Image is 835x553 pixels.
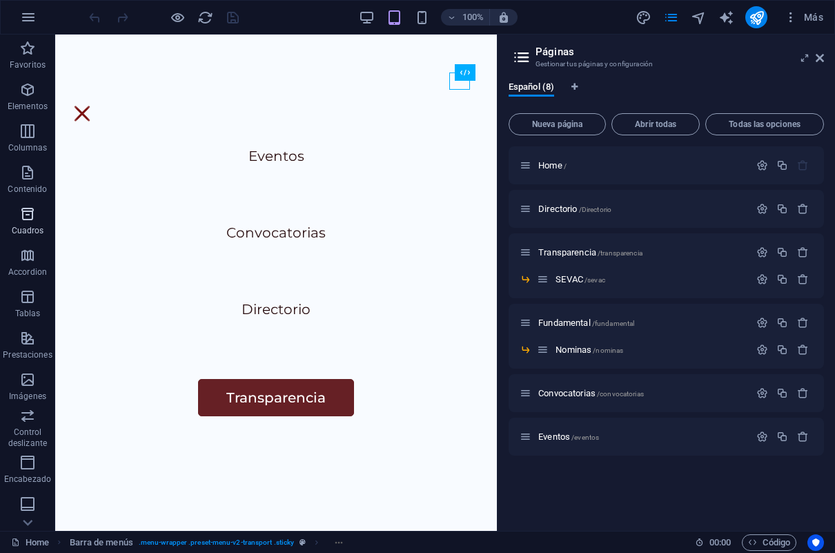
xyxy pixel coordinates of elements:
span: /fundamental [592,320,635,327]
div: Duplicar [776,344,788,356]
span: Haz clic para seleccionar y doble clic para editar [70,534,133,551]
div: Eliminar [797,387,809,399]
p: Tablas [15,308,41,319]
span: Todas las opciones [711,120,818,128]
p: Elementos [8,101,48,112]
button: reload [197,9,213,26]
button: navigator [690,9,707,26]
div: Configuración [756,246,768,258]
div: Duplicar [776,273,788,285]
span: /Directorio [579,206,612,213]
div: Configuración [756,203,768,215]
button: design [635,9,651,26]
div: Eliminar [797,203,809,215]
span: Nueva página [515,120,600,128]
p: Imágenes [9,391,46,402]
button: Haz clic para salir del modo de previsualización y seguir editando [169,9,186,26]
span: /sevac [584,276,605,284]
div: Configuración [756,387,768,399]
div: Duplicar [776,387,788,399]
div: Configuración [756,431,768,443]
span: Haz clic para abrir la página [538,247,642,258]
span: Haz clic para abrir la página [538,318,634,328]
div: Eliminar [797,246,809,258]
span: Más [784,10,823,24]
div: Eventos/eventos [534,432,749,441]
p: Contenido [8,184,47,195]
span: Haz clic para abrir la página [538,160,567,171]
span: Haz clic para abrir la página [538,431,599,442]
span: Haz clic para abrir la página [538,388,644,398]
span: / [564,162,567,170]
div: SEVAC/sevac [551,275,749,284]
h3: Gestionar tus páginas y configuración [536,58,796,70]
div: Convocatorias/convocatorias [534,389,749,398]
i: Volver a cargar página [197,10,213,26]
p: Columnas [8,142,48,153]
div: Configuración [756,273,768,285]
span: . menu-wrapper .preset-menu-v2-transport .sticky [139,534,294,551]
button: Usercentrics [807,534,824,551]
div: Nominas/nominas [551,345,749,354]
span: /convocatorias [597,390,644,398]
div: Duplicar [776,246,788,258]
span: Código [748,534,790,551]
span: /eventos [571,434,599,441]
div: Directorio/Directorio [534,204,749,213]
span: Abrir todas [618,120,694,128]
p: Prestaciones [3,349,52,360]
h6: Tiempo de la sesión [695,534,731,551]
p: Favoritos [10,59,46,70]
span: : [719,537,721,547]
i: Páginas (Ctrl+Alt+S) [663,10,679,26]
div: Eliminar [797,317,809,329]
div: Duplicar [776,317,788,329]
i: Al redimensionar, ajustar el nivel de zoom automáticamente para ajustarse al dispositivo elegido. [498,11,510,23]
p: Cuadros [12,225,44,236]
div: La página principal no puede eliminarse [797,159,809,171]
span: Haz clic para abrir la página [556,345,623,355]
div: Duplicar [776,159,788,171]
span: /nominas [593,347,623,354]
span: Haz clic para abrir la página [556,274,605,284]
div: Configuración [756,159,768,171]
div: Transparencia/transparencia [534,248,749,257]
div: Pestañas de idiomas [509,81,824,108]
h2: Páginas [536,46,824,58]
div: Fundamental/fundamental [534,318,749,327]
span: Haz clic para abrir la página [538,204,611,214]
div: Duplicar [776,203,788,215]
button: Más [778,6,829,28]
span: 00 00 [709,534,731,551]
a: Haz clic para cancelar la selección y doble clic para abrir páginas [11,534,49,551]
i: Navegador [691,10,707,26]
p: Accordion [8,266,47,278]
button: 100% [441,9,490,26]
div: Duplicar [776,431,788,443]
div: Home/ [534,161,749,170]
button: text_generator [718,9,734,26]
div: Configuración [756,344,768,356]
button: Código [742,534,796,551]
div: Eliminar [797,431,809,443]
button: publish [745,6,767,28]
nav: breadcrumb [70,534,350,551]
div: Eliminar [797,273,809,285]
div: Configuración [756,317,768,329]
i: Este elemento es un preajuste personalizable [299,539,306,546]
span: /transparencia [598,249,642,257]
span: Español (8) [509,79,554,98]
button: pages [662,9,679,26]
i: AI Writer [718,10,734,26]
div: Eliminar [797,344,809,356]
h6: 100% [462,9,484,26]
i: Publicar [749,10,765,26]
button: Todas las opciones [705,113,824,135]
button: Abrir todas [611,113,700,135]
button: Nueva página [509,113,606,135]
p: Encabezado [4,474,51,485]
